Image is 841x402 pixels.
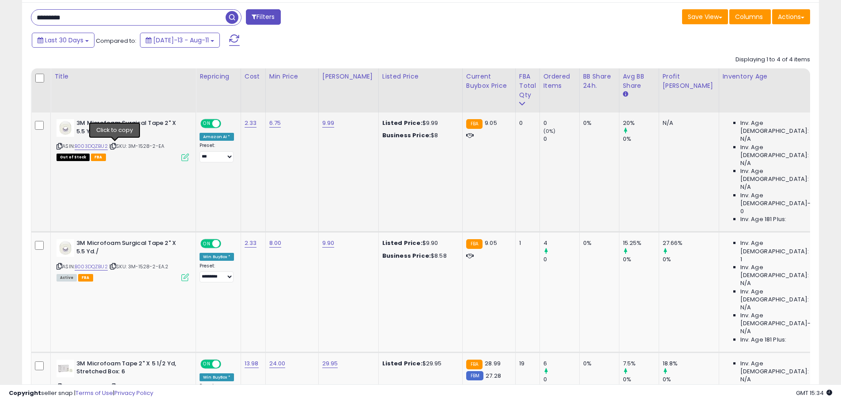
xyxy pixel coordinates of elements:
[382,131,431,139] b: Business Price:
[96,37,136,45] span: Compared to:
[740,143,821,159] span: Inv. Age [DEMOGRAPHIC_DATA]:
[201,120,212,128] span: ON
[54,72,192,81] div: Title
[91,154,106,161] span: FBA
[32,33,94,48] button: Last 30 Days
[623,72,655,90] div: Avg BB Share
[200,373,234,381] div: Win BuyBox *
[220,120,234,128] span: OFF
[245,239,257,248] a: 2.33
[201,360,212,368] span: ON
[382,131,456,139] div: $8
[382,360,456,368] div: $29.95
[485,119,497,127] span: 9.05
[583,239,612,247] div: 0%
[519,239,533,247] div: 1
[382,72,459,81] div: Listed Price
[466,239,483,249] small: FBA
[735,56,810,64] div: Displaying 1 to 4 of 4 items
[75,383,108,391] a: B0006ULHK6
[583,360,612,368] div: 0%
[322,72,375,81] div: [PERSON_NAME]
[663,119,712,127] div: N/A
[740,288,821,304] span: Inv. Age [DEMOGRAPHIC_DATA]:
[740,304,751,312] span: N/A
[663,376,719,383] div: 0%
[682,9,728,24] button: Save View
[772,9,810,24] button: Actions
[543,72,576,90] div: Ordered Items
[78,274,93,282] span: FBA
[382,359,422,368] b: Listed Price:
[45,36,83,45] span: Last 30 Days
[109,263,169,270] span: | SKU: 3M-1528-2-EA.2
[740,215,787,223] span: Inv. Age 181 Plus:
[200,133,234,141] div: Amazon AI *
[269,239,282,248] a: 8.00
[246,9,280,25] button: Filters
[57,360,189,401] div: ASIN:
[57,119,189,160] div: ASIN:
[583,119,612,127] div: 0%
[466,72,512,90] div: Current Buybox Price
[466,371,483,380] small: FBM
[740,159,751,167] span: N/A
[729,9,771,24] button: Columns
[663,360,719,368] div: 18.8%
[723,72,824,81] div: Inventory Age
[796,389,832,397] span: 2025-09-11 15:34 GMT
[486,372,501,380] span: 27.28
[200,143,234,162] div: Preset:
[322,119,335,128] a: 9.99
[543,119,579,127] div: 0
[485,359,501,368] span: 28.99
[153,36,209,45] span: [DATE]-13 - Aug-11
[9,389,153,398] div: seller snap | |
[76,119,184,138] b: 3M Microfoam Surgical Tape 2" X 5.5 Yd./
[382,119,422,127] b: Listed Price:
[269,359,286,368] a: 24.00
[200,72,237,81] div: Repricing
[382,119,456,127] div: $9.99
[583,72,615,90] div: BB Share 24h.
[623,239,659,247] div: 15.25%
[740,239,821,255] span: Inv. Age [DEMOGRAPHIC_DATA]:
[740,167,821,183] span: Inv. Age [DEMOGRAPHIC_DATA]:
[76,360,184,378] b: 3M Microfoam Tape 2" X 5 1/2 Yd, Stretched Box: 6
[623,135,659,143] div: 0%
[322,239,335,248] a: 9.90
[663,72,715,90] div: Profit [PERSON_NAME]
[663,255,719,263] div: 0%
[740,336,787,344] span: Inv. Age 181 Plus:
[269,119,281,128] a: 6.75
[543,239,579,247] div: 4
[109,383,164,390] span: | SKU: 3M-1528-2-BX
[382,252,431,260] b: Business Price:
[245,119,257,128] a: 2.33
[75,263,108,271] a: B003DQZBU2
[543,255,579,263] div: 0
[109,143,164,150] span: | SKU: 3M-1528-2-EA
[623,360,659,368] div: 7.5%
[740,192,821,207] span: Inv. Age [DEMOGRAPHIC_DATA]-180:
[75,143,108,150] a: B003DQZBU2
[200,253,234,261] div: Win BuyBox *
[740,279,751,287] span: N/A
[623,376,659,383] div: 0%
[740,376,751,383] span: N/A
[740,263,821,279] span: Inv. Age [DEMOGRAPHIC_DATA]:
[543,376,579,383] div: 0
[466,119,483,129] small: FBA
[623,255,659,263] div: 0%
[220,360,234,368] span: OFF
[201,240,212,248] span: ON
[735,12,763,21] span: Columns
[740,207,744,215] span: 0
[519,360,533,368] div: 19
[269,72,315,81] div: Min Price
[75,389,113,397] a: Terms of Use
[200,263,234,283] div: Preset:
[57,360,74,377] img: 31o6WX5l9nL._SL40_.jpg
[9,389,41,397] strong: Copyright
[245,359,259,368] a: 13.98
